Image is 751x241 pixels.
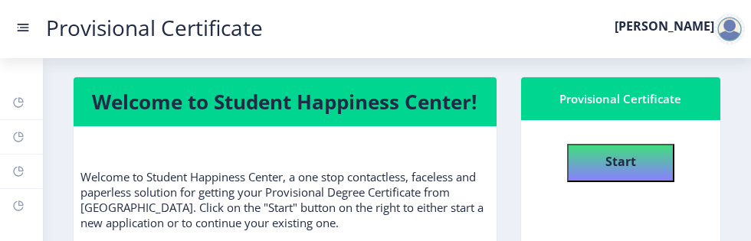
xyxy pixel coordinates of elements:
[567,144,674,182] button: Start
[539,90,702,108] div: Provisional Certificate
[615,20,714,32] label: [PERSON_NAME]
[605,153,636,170] b: Start
[92,90,478,114] h4: Welcome to Student Happiness Center!
[80,138,490,230] p: Welcome to Student Happiness Center, a one stop contactless, faceless and paperless solution for ...
[31,20,278,36] a: Provisional Certificate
